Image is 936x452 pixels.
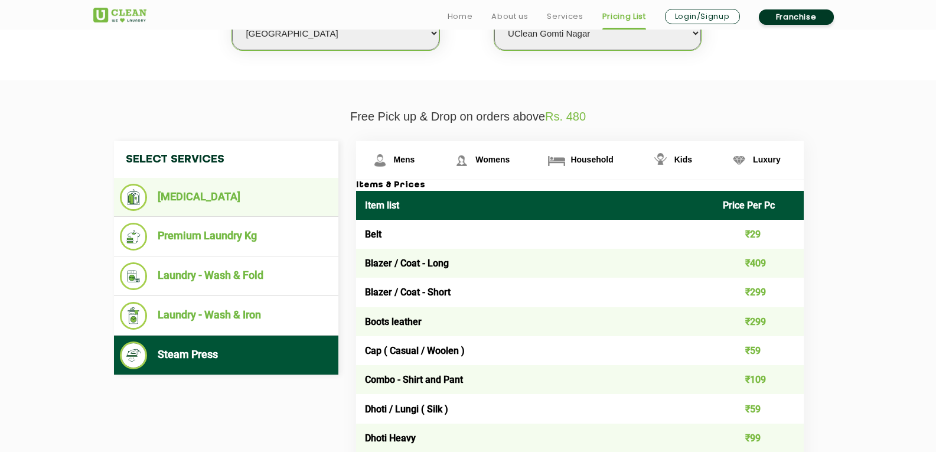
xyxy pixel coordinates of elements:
[448,9,473,24] a: Home
[546,150,567,171] img: Household
[120,223,332,251] li: Premium Laundry Kg
[475,155,510,164] span: Womens
[714,278,804,307] td: ₹299
[451,150,472,171] img: Womens
[93,8,146,22] img: UClean Laundry and Dry Cleaning
[356,278,715,307] td: Blazer / Coat - Short
[714,365,804,394] td: ₹109
[120,342,332,369] li: Steam Press
[714,394,804,423] td: ₹59
[356,394,715,423] td: Dhoti / Lungi ( Silk )
[356,191,715,220] th: Item list
[120,342,148,369] img: Steam Press
[93,110,843,123] p: Free Pick up & Drop on orders above
[714,191,804,220] th: Price Per Pc
[120,302,332,330] li: Laundry - Wash & Iron
[545,110,586,123] span: Rs. 480
[120,184,332,211] li: [MEDICAL_DATA]
[570,155,613,164] span: Household
[602,9,646,24] a: Pricing List
[114,141,338,178] h4: Select Services
[491,9,528,24] a: About us
[120,223,148,251] img: Premium Laundry Kg
[665,9,740,24] a: Login/Signup
[753,155,781,164] span: Luxury
[394,155,415,164] span: Mens
[356,336,715,365] td: Cap ( Casual / Woolen )
[120,184,148,211] img: Dry Cleaning
[650,150,671,171] img: Kids
[714,336,804,365] td: ₹59
[547,9,583,24] a: Services
[356,220,715,249] td: Belt
[120,262,148,290] img: Laundry - Wash & Fold
[714,249,804,278] td: ₹409
[356,180,804,191] h3: Items & Prices
[356,249,715,278] td: Blazer / Coat - Long
[120,262,332,290] li: Laundry - Wash & Fold
[674,155,692,164] span: Kids
[356,307,715,336] td: Boots leather
[356,365,715,394] td: Combo - Shirt and Pant
[714,220,804,249] td: ₹29
[729,150,749,171] img: Luxury
[370,150,390,171] img: Mens
[714,307,804,336] td: ₹299
[759,9,834,25] a: Franchise
[120,302,148,330] img: Laundry - Wash & Iron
